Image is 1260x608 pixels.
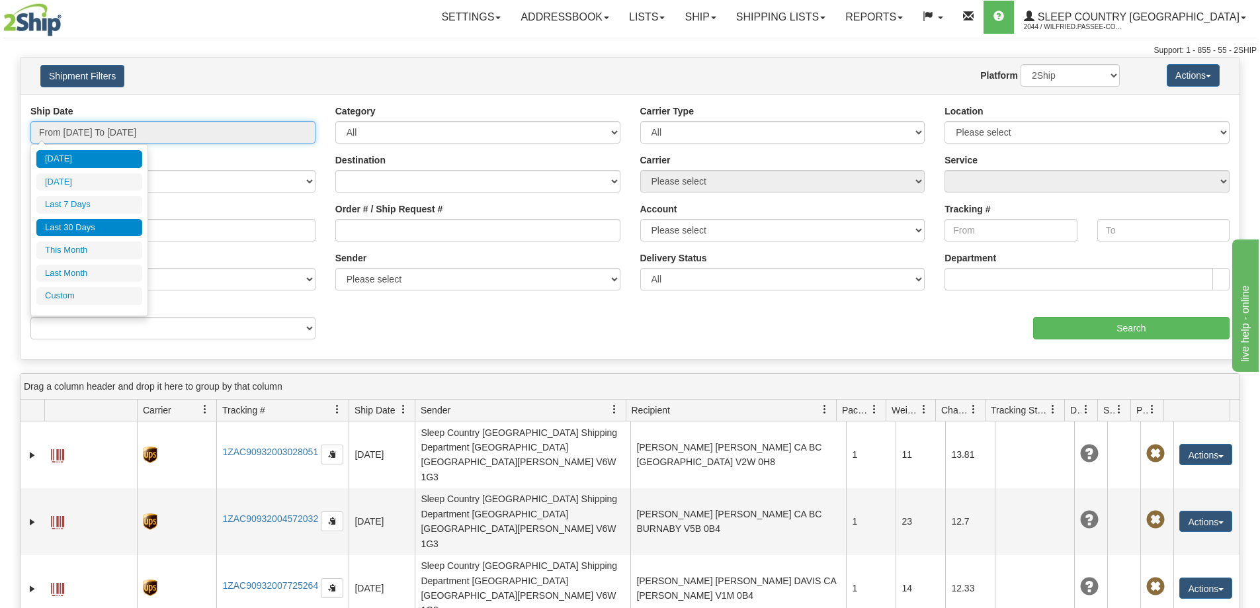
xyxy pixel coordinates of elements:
a: Ship [675,1,726,34]
td: 1 [846,488,896,555]
span: Weight [892,404,919,417]
li: Last 30 Days [36,219,142,237]
button: Actions [1179,578,1232,599]
a: Addressbook [511,1,619,34]
span: Shipment Issues [1103,404,1114,417]
label: Carrier Type [640,105,694,118]
button: Shipment Filters [40,65,124,87]
a: Sleep Country [GEOGRAPHIC_DATA] 2044 / Wilfried.Passee-Coutrin [1014,1,1256,34]
td: Sleep Country [GEOGRAPHIC_DATA] Shipping Department [GEOGRAPHIC_DATA] [GEOGRAPHIC_DATA][PERSON_NA... [415,488,630,555]
a: Label [51,510,64,531]
div: grid grouping header [21,374,1239,400]
button: Copy to clipboard [321,578,343,598]
li: Last 7 Days [36,196,142,214]
span: Delivery Status [1070,404,1081,417]
span: Pickup Status [1136,404,1148,417]
li: Last Month [36,265,142,282]
td: 13.81 [945,421,995,488]
a: Settings [431,1,511,34]
span: Pickup Not Assigned [1146,511,1165,529]
button: Copy to clipboard [321,445,343,464]
img: 8 - UPS [143,513,157,530]
button: Actions [1179,511,1232,532]
a: Label [51,443,64,464]
a: Tracking # filter column settings [326,398,349,421]
label: Platform [980,69,1018,82]
a: 1ZAC90932003028051 [222,447,318,457]
input: To [1097,219,1230,241]
input: Search [1033,317,1230,339]
a: Lists [619,1,675,34]
span: Sender [421,404,450,417]
a: 1ZAC90932004572032 [222,513,318,524]
td: [PERSON_NAME] [PERSON_NAME] CA BC [GEOGRAPHIC_DATA] V2W 0H8 [630,421,846,488]
label: Destination [335,153,386,167]
li: Custom [36,287,142,305]
a: Tracking Status filter column settings [1042,398,1064,421]
div: Support: 1 - 855 - 55 - 2SHIP [3,45,1257,56]
a: Pickup Status filter column settings [1141,398,1163,421]
a: Ship Date filter column settings [392,398,415,421]
a: Delivery Status filter column settings [1075,398,1097,421]
li: [DATE] [36,150,142,168]
a: Sender filter column settings [603,398,626,421]
span: 2044 / Wilfried.Passee-Coutrin [1024,21,1123,34]
span: Sleep Country [GEOGRAPHIC_DATA] [1034,11,1239,22]
span: Unknown [1080,445,1099,463]
a: Shipment Issues filter column settings [1108,398,1130,421]
label: Tracking # [945,202,990,216]
input: From [945,219,1077,241]
a: Reports [835,1,913,34]
label: Department [945,251,996,265]
label: Service [945,153,978,167]
span: Recipient [632,404,670,417]
td: 1 [846,421,896,488]
a: Carrier filter column settings [194,398,216,421]
td: [DATE] [349,421,415,488]
button: Actions [1179,444,1232,465]
a: Expand [26,449,39,462]
td: [DATE] [349,488,415,555]
a: 1ZAC90932007725264 [222,580,318,591]
span: Tracking # [222,404,265,417]
td: 12.7 [945,488,995,555]
span: Pickup Not Assigned [1146,445,1165,463]
a: Packages filter column settings [863,398,886,421]
a: Label [51,577,64,598]
span: Unknown [1080,511,1099,529]
button: Actions [1167,64,1220,87]
img: 8 - UPS [143,447,157,463]
li: This Month [36,241,142,259]
label: Delivery Status [640,251,707,265]
div: live help - online [10,8,122,24]
span: Ship Date [355,404,395,417]
a: Weight filter column settings [913,398,935,421]
td: Sleep Country [GEOGRAPHIC_DATA] Shipping Department [GEOGRAPHIC_DATA] [GEOGRAPHIC_DATA][PERSON_NA... [415,421,630,488]
a: Charge filter column settings [962,398,985,421]
label: Category [335,105,376,118]
a: Recipient filter column settings [814,398,836,421]
a: Expand [26,582,39,595]
span: Unknown [1080,578,1099,596]
span: Pickup Not Assigned [1146,578,1165,596]
span: Tracking Status [991,404,1048,417]
img: logo2044.jpg [3,3,62,36]
a: Shipping lists [726,1,835,34]
td: 23 [896,488,945,555]
label: Carrier [640,153,671,167]
label: Order # / Ship Request # [335,202,443,216]
label: Location [945,105,983,118]
li: [DATE] [36,173,142,191]
td: [PERSON_NAME] [PERSON_NAME] CA BC BURNABY V5B 0B4 [630,488,846,555]
label: Sender [335,251,366,265]
img: 8 - UPS [143,580,157,596]
iframe: chat widget [1230,236,1259,371]
button: Copy to clipboard [321,511,343,531]
a: Expand [26,515,39,529]
td: 11 [896,421,945,488]
span: Packages [842,404,870,417]
span: Carrier [143,404,171,417]
span: Charge [941,404,969,417]
label: Account [640,202,677,216]
label: Ship Date [30,105,73,118]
